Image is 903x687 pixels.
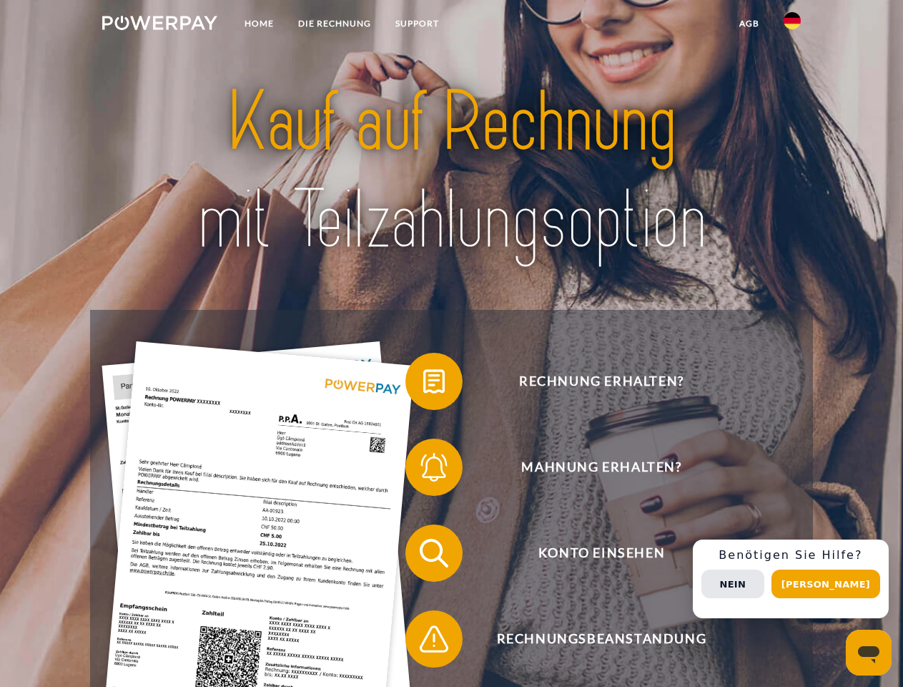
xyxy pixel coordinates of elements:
a: DIE RECHNUNG [286,11,383,36]
img: logo-powerpay-white.svg [102,16,217,30]
button: [PERSON_NAME] [771,570,880,598]
img: qb_bill.svg [416,364,452,399]
img: qb_search.svg [416,535,452,571]
span: Rechnungsbeanstandung [426,610,776,668]
a: agb [727,11,771,36]
span: Rechnung erhalten? [426,353,776,410]
img: de [784,12,801,29]
div: Schnellhilfe [693,540,889,618]
img: qb_bell.svg [416,449,452,485]
button: Rechnung erhalten? [405,353,777,410]
a: SUPPORT [383,11,451,36]
button: Mahnung erhalten? [405,439,777,496]
img: qb_warning.svg [416,621,452,657]
button: Nein [701,570,764,598]
span: Mahnung erhalten? [426,439,776,496]
button: Rechnungsbeanstandung [405,610,777,668]
button: Konto einsehen [405,525,777,582]
span: Konto einsehen [426,525,776,582]
h3: Benötigen Sie Hilfe? [701,548,880,562]
a: Home [232,11,286,36]
iframe: Schaltfläche zum Öffnen des Messaging-Fensters [846,630,892,676]
img: title-powerpay_de.svg [137,69,766,274]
